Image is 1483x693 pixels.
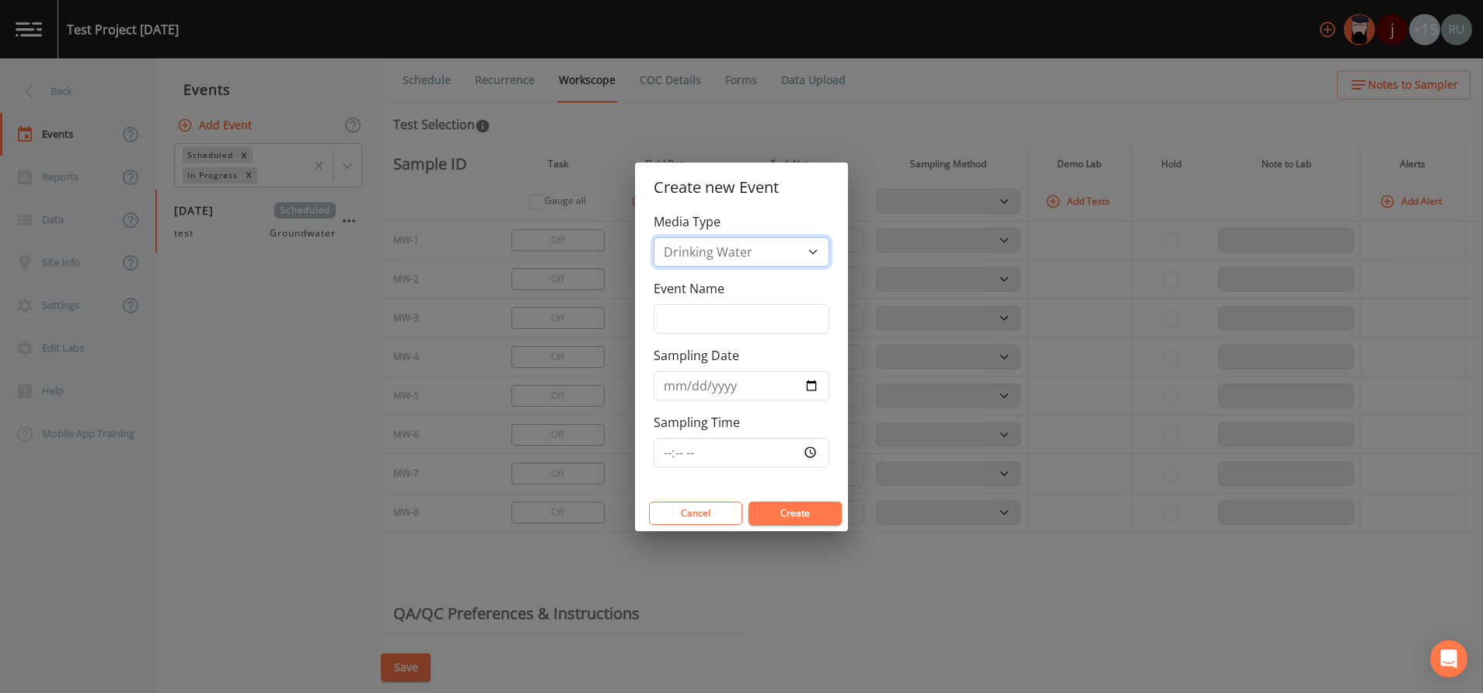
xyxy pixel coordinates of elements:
button: Cancel [649,502,742,525]
div: Open Intercom Messenger [1430,640,1467,677]
label: Event Name [654,279,724,298]
button: Create [748,502,842,525]
label: Sampling Time [654,413,740,432]
h2: Create new Event [635,163,848,212]
label: Media Type [654,212,721,231]
label: Sampling Date [654,346,739,365]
